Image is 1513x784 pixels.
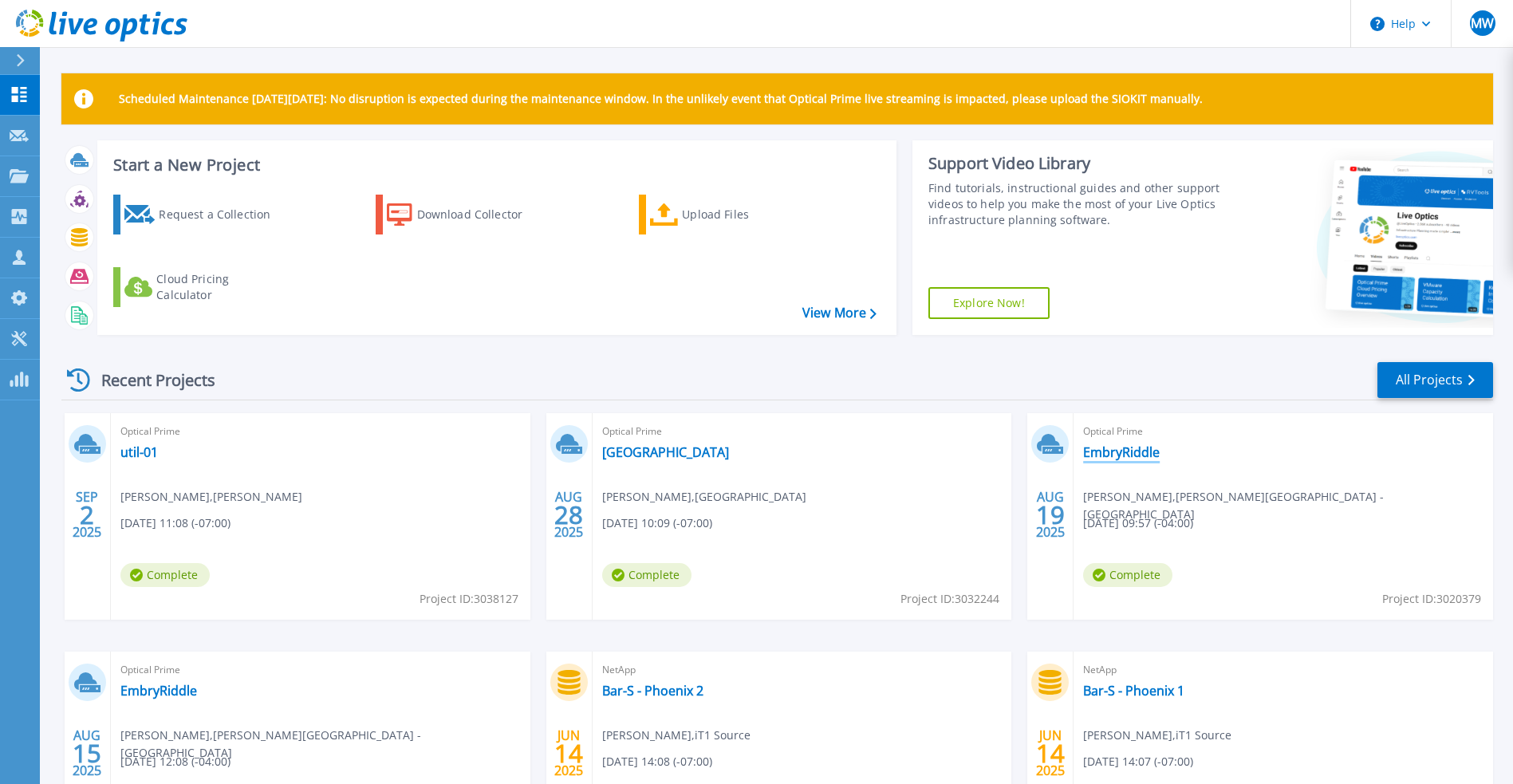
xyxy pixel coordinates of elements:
[1382,590,1481,608] span: Project ID: 3020379
[554,747,583,760] span: 14
[1036,747,1065,760] span: 14
[73,747,101,760] span: 15
[1083,563,1172,587] span: Complete
[602,727,751,744] span: [PERSON_NAME] , iT1 Source
[1035,486,1066,544] div: AUG 2025
[120,753,230,770] span: [DATE] 12:08 (-04:00)
[113,195,291,234] a: Request a Collection
[1083,488,1493,523] span: [PERSON_NAME] , [PERSON_NAME][GEOGRAPHIC_DATA] - [GEOGRAPHIC_DATA]
[554,508,583,522] span: 28
[554,486,584,544] div: AUG 2025
[602,488,806,506] span: [PERSON_NAME] , [GEOGRAPHIC_DATA]
[1083,727,1231,744] span: [PERSON_NAME] , iT1 Source
[113,156,876,174] h3: Start a New Project
[1036,508,1065,522] span: 19
[602,514,712,532] span: [DATE] 10:09 (-07:00)
[72,486,102,544] div: SEP 2025
[1083,514,1193,532] span: [DATE] 09:57 (-04:00)
[72,724,102,782] div: AUG 2025
[120,423,521,440] span: Optical Prime
[639,195,817,234] a: Upload Files
[120,488,302,506] span: [PERSON_NAME] , [PERSON_NAME]
[61,360,237,400] div: Recent Projects
[1471,17,1494,30] span: MW
[602,423,1003,440] span: Optical Prime
[602,444,729,460] a: [GEOGRAPHIC_DATA]
[602,683,703,699] a: Bar-S - Phoenix 2
[602,661,1003,679] span: NetApp
[113,267,291,307] a: Cloud Pricing Calculator
[554,724,584,782] div: JUN 2025
[1035,724,1066,782] div: JUN 2025
[120,683,197,699] a: EmbryRiddle
[156,271,284,303] div: Cloud Pricing Calculator
[120,514,230,532] span: [DATE] 11:08 (-07:00)
[420,590,518,608] span: Project ID: 3038127
[682,199,810,230] div: Upload Files
[1083,444,1160,460] a: EmbryRiddle
[1377,362,1493,398] a: All Projects
[120,727,530,762] span: [PERSON_NAME] , [PERSON_NAME][GEOGRAPHIC_DATA] - [GEOGRAPHIC_DATA]
[1083,683,1184,699] a: Bar-S - Phoenix 1
[900,590,999,608] span: Project ID: 3032244
[1083,753,1193,770] span: [DATE] 14:07 (-07:00)
[602,753,712,770] span: [DATE] 14:08 (-07:00)
[80,508,94,522] span: 2
[802,305,877,321] a: View More
[602,563,691,587] span: Complete
[1083,423,1483,440] span: Optical Prime
[928,287,1050,319] a: Explore Now!
[159,199,286,230] div: Request a Collection
[120,563,210,587] span: Complete
[417,199,545,230] div: Download Collector
[120,444,158,460] a: util-01
[376,195,554,234] a: Download Collector
[1083,661,1483,679] span: NetApp
[928,153,1224,174] div: Support Video Library
[120,661,521,679] span: Optical Prime
[928,180,1224,228] div: Find tutorials, instructional guides and other support videos to help you make the most of your L...
[119,93,1203,105] p: Scheduled Maintenance [DATE][DATE]: No disruption is expected during the maintenance window. In t...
